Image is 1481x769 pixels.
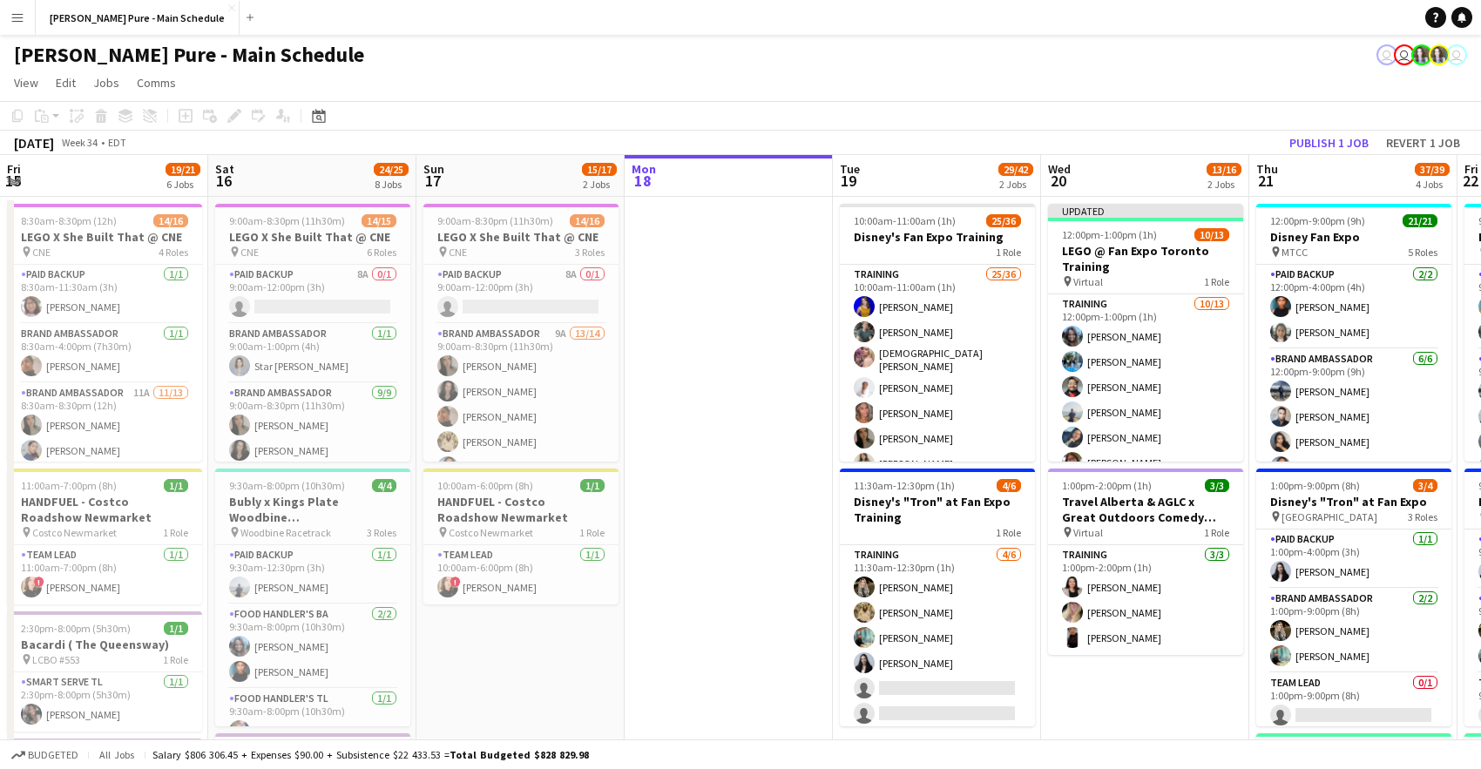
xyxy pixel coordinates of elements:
[7,71,45,94] a: View
[7,161,21,177] span: Fri
[1048,294,1243,662] app-card-role: Training10/1312:00pm-1:00pm (1h)[PERSON_NAME][PERSON_NAME][PERSON_NAME][PERSON_NAME][PERSON_NAME]...
[1394,44,1415,65] app-user-avatar: Tifany Scifo
[163,653,188,666] span: 1 Role
[7,494,202,525] h3: HANDFUEL - Costco Roadshow Newmarket
[840,469,1035,726] div: 11:30am-12:30pm (1h)4/6Disney's "Tron" at Fan Expo Training1 RoleTraining4/611:30am-12:30pm (1h)[...
[215,383,410,644] app-card-role: Brand Ambassador9/99:00am-8:30pm (11h30m)[PERSON_NAME][PERSON_NAME]
[1048,243,1243,274] h3: LEGO @ Fan Expo Toronto Training
[423,265,619,324] app-card-role: Paid Backup8A0/19:00am-12:00pm (3h)
[93,75,119,91] span: Jobs
[229,214,345,227] span: 9:00am-8:30pm (11h30m)
[1207,178,1241,191] div: 2 Jobs
[32,526,117,539] span: Costco Newmarket
[367,246,396,259] span: 6 Roles
[108,136,126,149] div: EDT
[1256,469,1451,726] div: 1:00pm-9:00pm (8h)3/4Disney's "Tron" at Fan Expo [GEOGRAPHIC_DATA]3 RolesPaid Backup1/11:00pm-4:0...
[1403,214,1437,227] span: 21/21
[36,1,240,35] button: [PERSON_NAME] Pure - Main Schedule
[164,622,188,635] span: 1/1
[164,479,188,492] span: 1/1
[437,479,533,492] span: 10:00am-6:00pm (8h)
[215,161,234,177] span: Sat
[1464,161,1478,177] span: Fri
[854,479,955,492] span: 11:30am-12:30pm (1h)
[153,214,188,227] span: 14/16
[1048,545,1243,655] app-card-role: Training3/31:00pm-2:00pm (1h)[PERSON_NAME][PERSON_NAME][PERSON_NAME]
[1462,171,1478,191] span: 22
[375,178,408,191] div: 8 Jobs
[1048,494,1243,525] h3: Travel Alberta & AGLC x Great Outdoors Comedy Festival Training
[1204,275,1229,288] span: 1 Role
[437,214,553,227] span: 9:00am-8:30pm (11h30m)
[423,161,444,177] span: Sun
[1256,530,1451,589] app-card-role: Paid Backup1/11:00pm-4:00pm (3h)[PERSON_NAME]
[1254,171,1278,191] span: 21
[14,134,54,152] div: [DATE]
[1416,178,1449,191] div: 4 Jobs
[166,163,200,176] span: 19/21
[14,42,364,68] h1: [PERSON_NAME] Pure - Main Schedule
[632,161,656,177] span: Mon
[998,163,1033,176] span: 29/42
[1282,132,1376,154] button: Publish 1 job
[159,246,188,259] span: 4 Roles
[362,214,396,227] span: 14/15
[215,265,410,324] app-card-role: Paid Backup8A0/19:00am-12:00pm (3h)
[575,246,605,259] span: 3 Roles
[1270,214,1365,227] span: 12:00pm-9:00pm (9h)
[986,214,1021,227] span: 25/36
[1282,246,1308,259] span: MTCC
[1256,265,1451,349] app-card-role: Paid Backup2/212:00pm-4:00pm (4h)[PERSON_NAME][PERSON_NAME]
[1282,510,1377,523] span: [GEOGRAPHIC_DATA]
[1415,163,1450,176] span: 37/39
[1073,275,1103,288] span: Virtual
[996,526,1021,539] span: 1 Role
[840,545,1035,731] app-card-role: Training4/611:30am-12:30pm (1h)[PERSON_NAME][PERSON_NAME][PERSON_NAME][PERSON_NAME]
[837,171,860,191] span: 19
[14,75,38,91] span: View
[840,204,1035,462] app-job-card: 10:00am-11:00am (1h)25/36Disney's Fan Expo Training1 RoleTraining25/3610:00am-11:00am (1h)[PERSON...
[215,494,410,525] h3: Bubly x Kings Plate Woodbine [GEOGRAPHIC_DATA]
[9,745,81,765] button: Budgeted
[450,577,461,587] span: !
[854,214,956,227] span: 10:00am-11:00am (1h)
[1256,494,1451,509] h3: Disney's "Tron" at Fan Expo
[629,171,656,191] span: 18
[28,749,78,761] span: Budgeted
[32,246,51,259] span: CNE
[1073,526,1103,539] span: Virtual
[449,246,467,259] span: CNE
[423,494,619,525] h3: HANDFUEL - Costco Roadshow Newmarket
[1256,204,1451,462] app-job-card: 12:00pm-9:00pm (9h)21/21Disney Fan Expo MTCC5 RolesPaid Backup2/212:00pm-4:00pm (4h)[PERSON_NAME]...
[215,204,410,462] div: 9:00am-8:30pm (11h30m)14/15LEGO X She Built That @ CNE CNE6 RolesPaid Backup8A0/19:00am-12:00pm (...
[57,136,101,149] span: Week 34
[1446,44,1467,65] app-user-avatar: Tifany Scifo
[423,469,619,604] app-job-card: 10:00am-6:00pm (8h)1/1HANDFUEL - Costco Roadshow Newmarket Costco Newmarket1 RoleTeam Lead1/110:0...
[840,229,1035,245] h3: Disney's Fan Expo Training
[372,479,396,492] span: 4/4
[163,526,188,539] span: 1 Role
[21,214,117,227] span: 8:30am-8:30pm (12h)
[1048,204,1243,462] app-job-card: Updated12:00pm-1:00pm (1h)10/13LEGO @ Fan Expo Toronto Training Virtual1 RoleTraining10/1312:00pm...
[1048,204,1243,218] div: Updated
[1256,673,1451,732] app-card-role: Team Lead0/11:00pm-9:00pm (8h)
[579,526,605,539] span: 1 Role
[152,748,589,761] div: Salary $806 306.45 + Expenses $90.00 + Subsistence $22 433.53 =
[7,469,202,604] div: 11:00am-7:00pm (8h)1/1HANDFUEL - Costco Roadshow Newmarket Costco Newmarket1 RoleTeam Lead1/111:0...
[421,171,444,191] span: 17
[1408,246,1437,259] span: 5 Roles
[240,246,259,259] span: CNE
[4,171,21,191] span: 15
[423,229,619,245] h3: LEGO X She Built That @ CNE
[1256,229,1451,245] h3: Disney Fan Expo
[1256,589,1451,673] app-card-role: Brand Ambassador2/21:00pm-9:00pm (8h)[PERSON_NAME][PERSON_NAME]
[215,469,410,726] div: 9:30am-8:00pm (10h30m)4/4Bubly x Kings Plate Woodbine [GEOGRAPHIC_DATA] Woodbine Racetrack3 Roles...
[137,75,176,91] span: Comms
[1194,228,1229,241] span: 10/13
[7,204,202,462] app-job-card: 8:30am-8:30pm (12h)14/16LEGO X She Built That @ CNE CNE4 RolesPaid Backup1/18:30am-11:30am (3h)[P...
